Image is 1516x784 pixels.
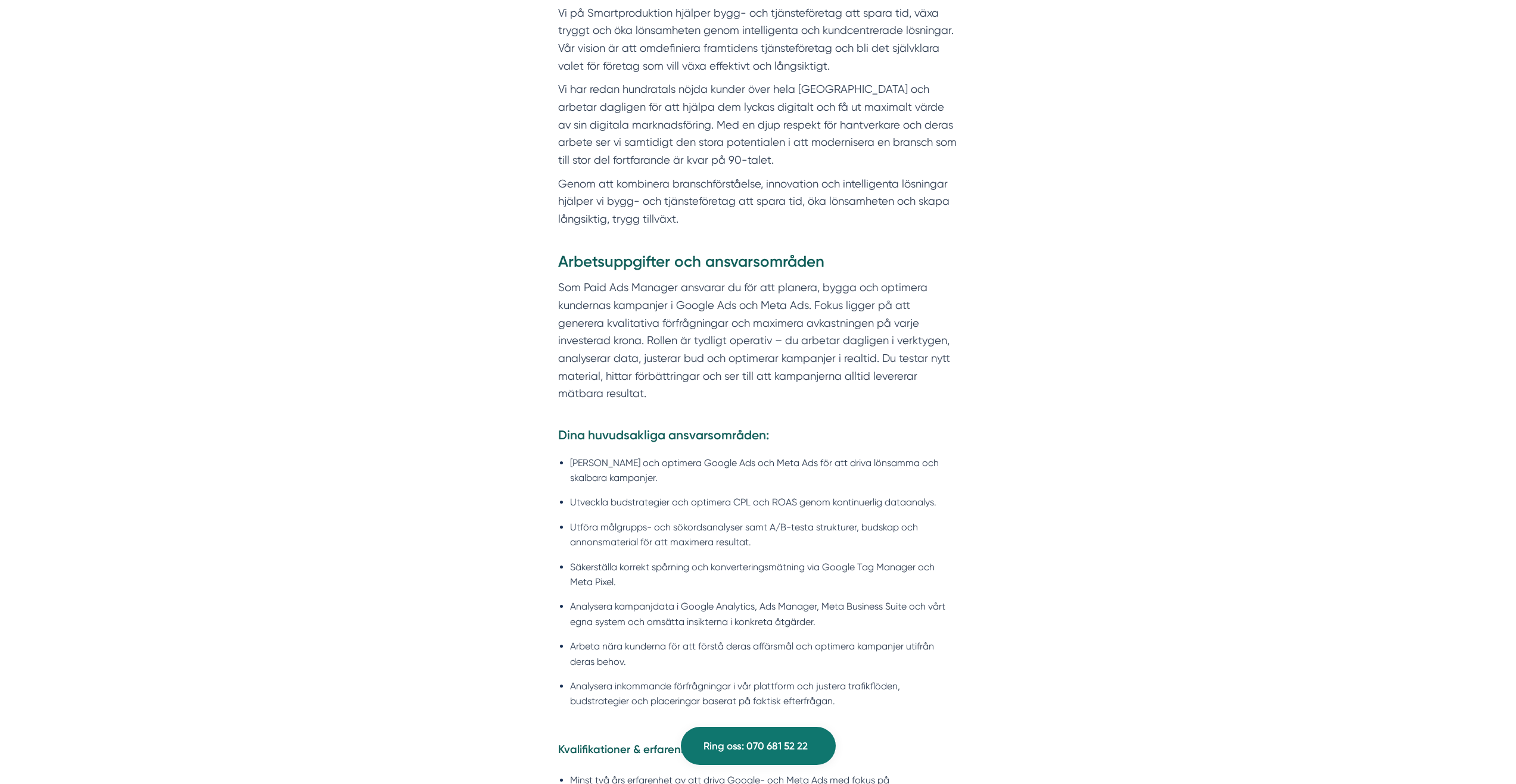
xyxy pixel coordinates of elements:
[570,639,958,669] li: Arbeta nära kunderna för att förstå deras affärsmål och optimera kampanjer utifrån deras behov.
[558,80,958,168] p: Vi har redan hundratals nöjda kunder över hela [GEOGRAPHIC_DATA] och arbetar dagligen för att hjä...
[570,520,958,550] li: Utföra målgrupps- och sökordsanalyser samt A/B-testa strukturer, budskap och annonsmaterial för a...
[558,4,958,75] p: Vi på Smartproduktion hjälper bygg- och tjänsteföretag att spara tid, växa tryggt och öka lönsamh...
[570,599,958,629] li: Analysera kampanjdata i Google Analytics, Ads Manager, Meta Business Suite och vårt egna system o...
[558,252,824,271] strong: Arbetsuppgifter och ansvarsområden
[558,279,958,420] p: Som Paid Ads Manager ansvarar du för att planera, bygga och optimera kundernas kampanjer i Google...
[703,738,808,754] span: Ring oss: 070 681 52 22
[570,679,958,709] li: Analysera inkommande förfrågningar i vår plattform och justera trafikflöden, budstrategier och pl...
[681,727,836,765] a: Ring oss: 070 681 52 22
[558,427,769,442] strong: Dina huvudsakliga ansvarsområden:
[558,743,698,756] strong: Kvalifikationer & erfarenhet
[558,175,958,228] p: Genom att kombinera branschförståelse, innovation och intelligenta lösningar hjälper vi bygg- och...
[570,495,958,510] li: Utveckla budstrategier och optimera CPL och ROAS genom kontinuerlig dataanalys.
[570,455,958,486] li: [PERSON_NAME] och optimera Google Ads och Meta Ads för att driva lönsamma och skalbara kampanjer.
[570,560,958,590] li: Säkerställa korrekt spårning och konverteringsmätning via Google Tag Manager och Meta Pixel.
